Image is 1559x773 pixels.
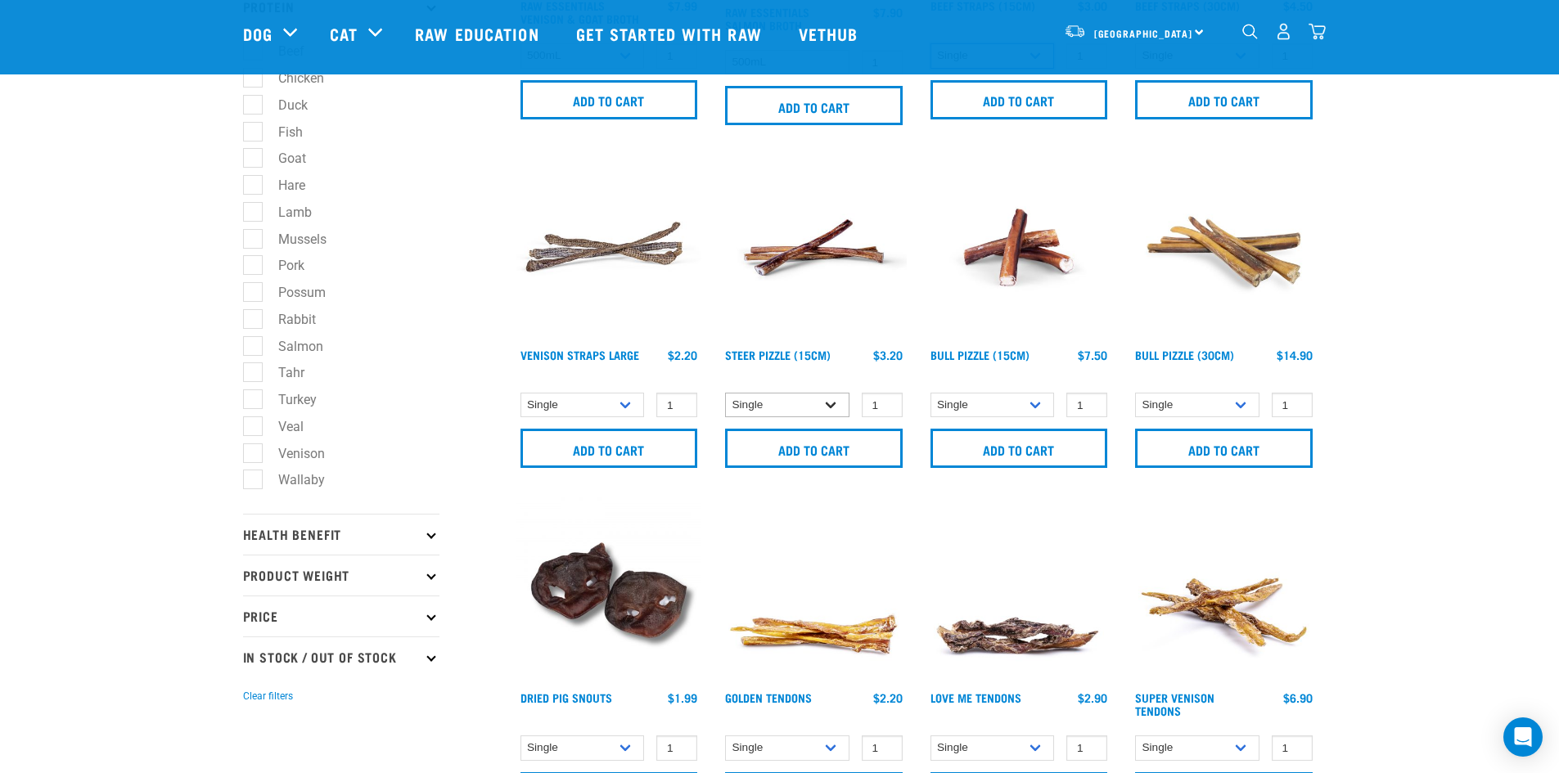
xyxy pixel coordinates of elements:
[930,429,1108,468] input: Add to cart
[516,155,702,340] img: Stack of 3 Venison Straps Treats for Pets
[1131,497,1317,683] img: 1286 Super Tendons 01
[1135,429,1313,468] input: Add to cart
[656,393,697,418] input: 1
[243,595,439,636] p: Price
[725,694,812,700] a: Golden Tendons
[930,694,1021,700] a: Love Me Tendons
[862,393,903,418] input: 1
[252,95,314,115] label: Duck
[725,429,903,468] input: Add to cart
[1066,735,1107,761] input: 1
[252,175,312,195] label: Hare
[1277,348,1313,362] div: $14.90
[1094,30,1193,36] span: [GEOGRAPHIC_DATA]
[252,148,313,169] label: Goat
[721,497,907,683] img: 1293 Golden Tendons 01
[725,86,903,125] input: Add to cart
[1272,735,1313,761] input: 1
[1064,24,1086,38] img: van-moving.png
[930,352,1030,357] a: Bull Pizzle (15cm)
[252,336,330,357] label: Salmon
[1272,393,1313,418] input: 1
[656,735,697,761] input: 1
[1135,80,1313,119] input: Add to cart
[252,229,333,249] label: Mussels
[252,202,318,222] label: Lamb
[252,282,332,303] label: Possum
[520,80,698,119] input: Add to cart
[243,689,293,703] button: Clear filters
[1309,23,1326,40] img: home-icon@2x.png
[668,691,697,704] div: $1.99
[1503,717,1543,757] div: Open Intercom Messenger
[330,21,358,46] a: Cat
[1242,24,1258,39] img: home-icon-1@2x.png
[243,21,273,46] a: Dog
[873,348,903,362] div: $3.20
[243,636,439,677] p: In Stock / Out Of Stock
[782,1,879,66] a: Vethub
[520,352,639,357] a: Venison Straps Large
[520,694,612,700] a: Dried Pig Snouts
[1135,352,1234,357] a: Bull Pizzle (30cm)
[1066,393,1107,418] input: 1
[252,416,310,437] label: Veal
[1135,694,1214,713] a: Super Venison Tendons
[1078,691,1107,704] div: $2.90
[862,735,903,761] input: 1
[1078,348,1107,362] div: $7.50
[1131,155,1317,340] img: Bull Pizzle 30cm for Dogs
[243,555,439,595] p: Product Weight
[1283,691,1313,704] div: $6.90
[252,255,311,276] label: Pork
[721,155,907,340] img: Raw Essentials Steer Pizzle 15cm
[399,1,559,66] a: Raw Education
[926,497,1112,683] img: Pile Of Love Tendons For Pets
[873,691,903,704] div: $2.20
[252,389,323,410] label: Turkey
[252,443,331,464] label: Venison
[252,470,331,490] label: Wallaby
[252,122,309,142] label: Fish
[252,68,331,88] label: Chicken
[1275,23,1292,40] img: user.png
[252,309,322,330] label: Rabbit
[516,497,702,683] img: IMG 9990
[560,1,782,66] a: Get started with Raw
[668,348,697,362] div: $2.20
[520,429,698,468] input: Add to cart
[252,362,311,383] label: Tahr
[243,514,439,555] p: Health Benefit
[926,155,1112,340] img: Bull Pizzle
[725,352,831,357] a: Steer Pizzle (15cm)
[930,80,1108,119] input: Add to cart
